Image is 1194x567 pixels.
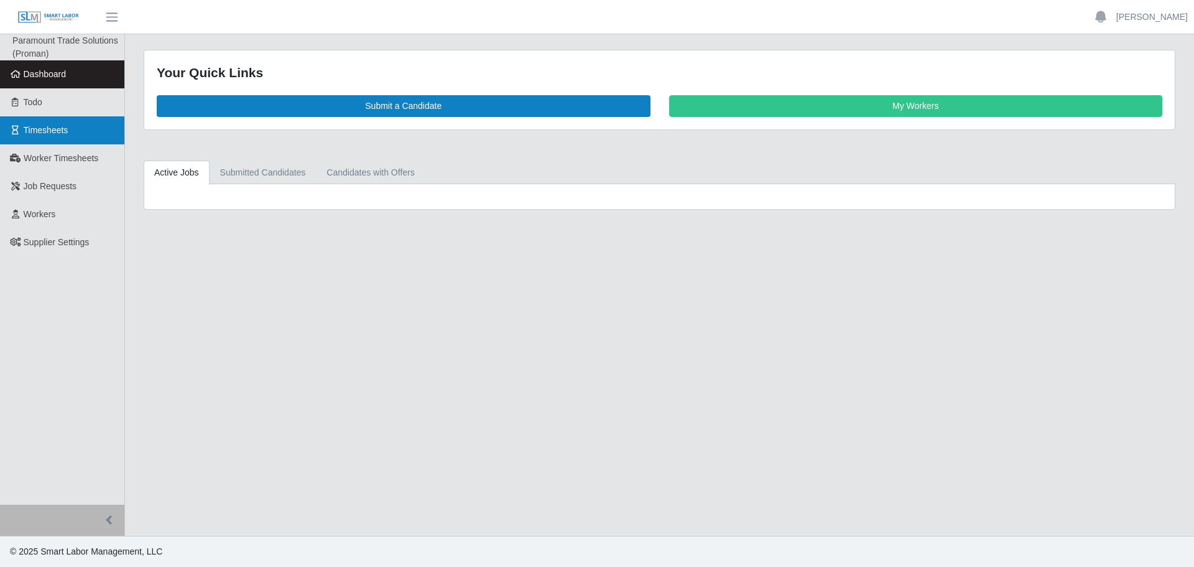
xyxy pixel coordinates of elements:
span: Timesheets [24,125,68,135]
div: Your Quick Links [157,63,1162,83]
a: [PERSON_NAME] [1116,11,1188,24]
span: Paramount Trade Solutions (Proman) [12,35,118,59]
span: © 2025 Smart Labor Management, LLC [10,546,162,556]
img: SLM Logo [17,11,80,24]
span: Job Requests [24,181,77,191]
a: Submitted Candidates [210,161,317,185]
a: My Workers [669,95,1163,117]
span: Supplier Settings [24,237,90,247]
span: Todo [24,97,42,107]
span: Workers [24,209,56,219]
span: Worker Timesheets [24,153,98,163]
a: Candidates with Offers [316,161,425,185]
span: Dashboard [24,69,67,79]
a: Active Jobs [144,161,210,185]
a: Submit a Candidate [157,95,650,117]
